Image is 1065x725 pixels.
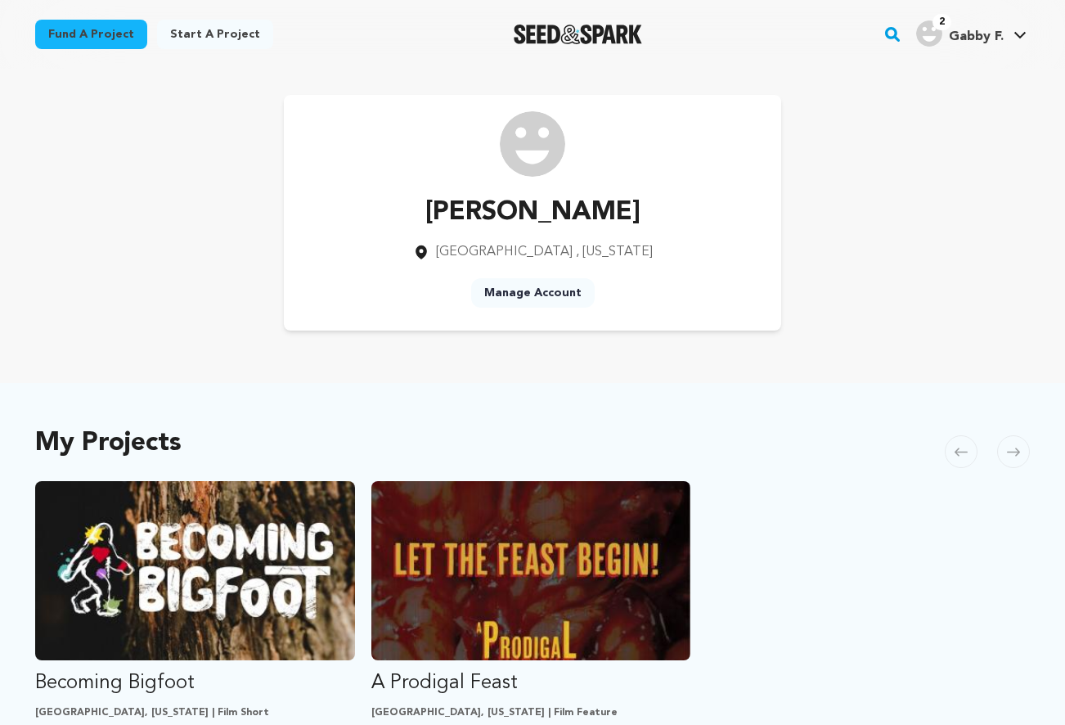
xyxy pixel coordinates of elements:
[35,432,182,455] h2: My Projects
[436,245,573,259] span: [GEOGRAPHIC_DATA]
[916,20,1004,47] div: Gabby F.'s Profile
[371,670,691,696] p: A Prodigal Feast
[35,706,355,719] p: [GEOGRAPHIC_DATA], [US_STATE] | Film Short
[949,30,1004,43] span: Gabby F.
[413,193,653,232] p: [PERSON_NAME]
[35,670,355,696] p: Becoming Bigfoot
[916,20,942,47] img: user.png
[500,111,565,177] img: /img/default-images/user/medium/user.png image
[371,706,691,719] p: [GEOGRAPHIC_DATA], [US_STATE] | Film Feature
[913,17,1030,47] a: Gabby F.'s Profile
[471,278,595,308] a: Manage Account
[157,20,273,49] a: Start a project
[514,25,642,44] img: Seed&Spark Logo Dark Mode
[35,20,147,49] a: Fund a project
[913,17,1030,52] span: Gabby F.'s Profile
[576,245,653,259] span: , [US_STATE]
[514,25,642,44] a: Seed&Spark Homepage
[932,14,951,30] span: 2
